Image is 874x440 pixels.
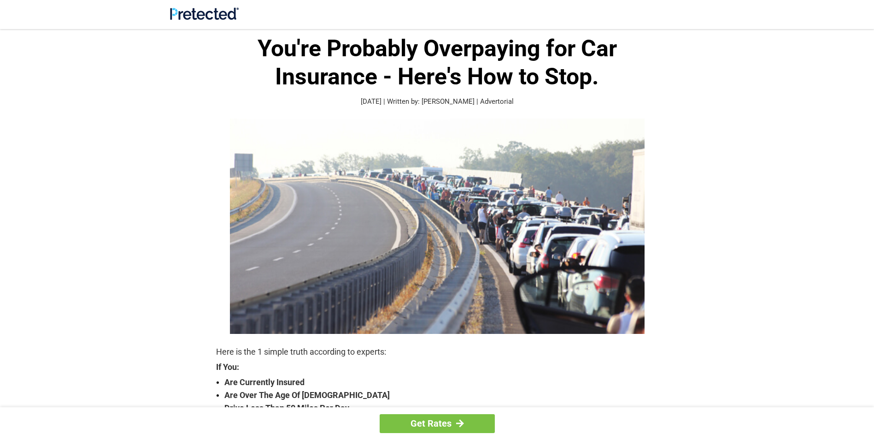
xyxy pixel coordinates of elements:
img: Site Logo [170,7,239,20]
p: [DATE] | Written by: [PERSON_NAME] | Advertorial [216,96,658,107]
strong: If You: [216,363,658,371]
strong: Are Currently Insured [224,376,658,389]
a: Site Logo [170,13,239,22]
strong: Are Over The Age Of [DEMOGRAPHIC_DATA] [224,389,658,402]
h1: You're Probably Overpaying for Car Insurance - Here's How to Stop. [216,35,658,91]
p: Here is the 1 simple truth according to experts: [216,345,658,358]
strong: Drive Less Than 50 Miles Per Day [224,402,658,415]
a: Get Rates [380,414,495,433]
